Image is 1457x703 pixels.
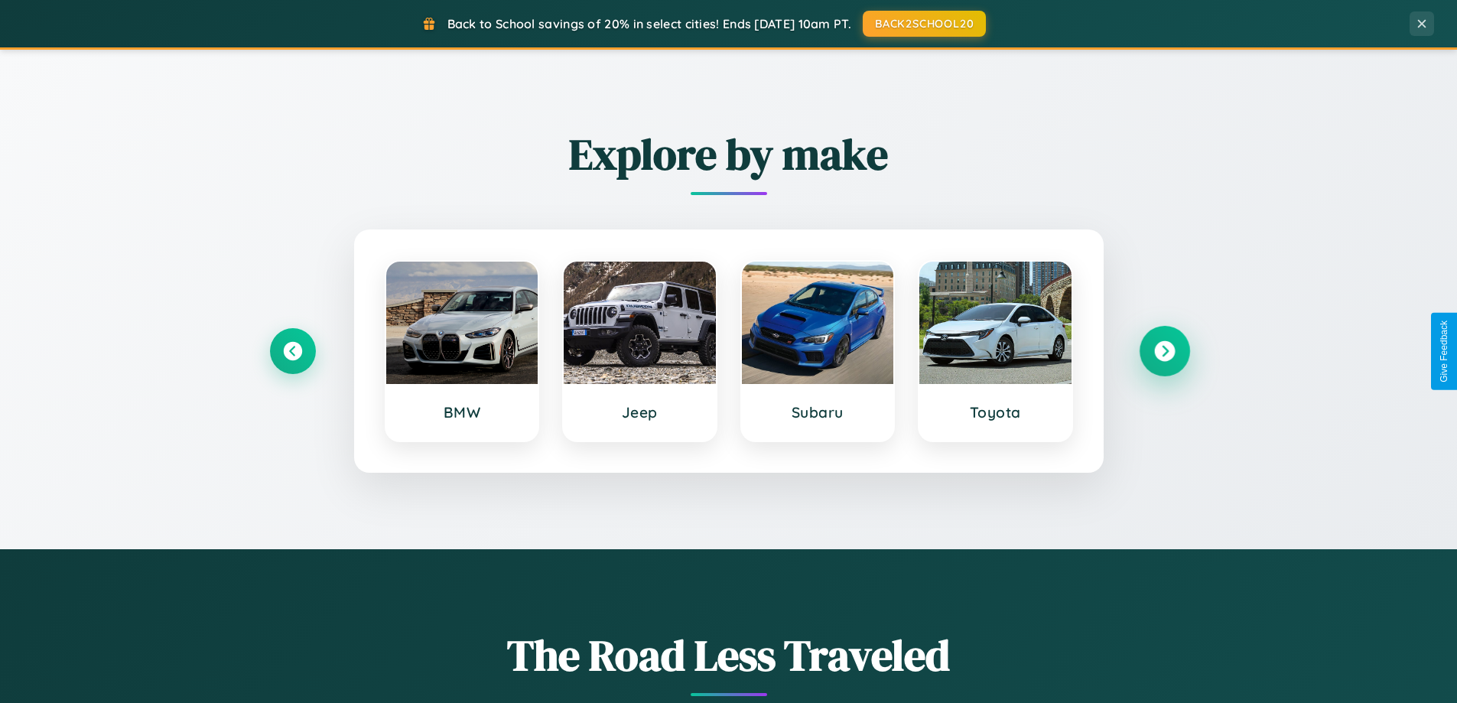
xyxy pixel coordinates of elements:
[402,403,523,421] h3: BMW
[270,125,1188,184] h2: Explore by make
[579,403,701,421] h3: Jeep
[757,403,879,421] h3: Subaru
[863,11,986,37] button: BACK2SCHOOL20
[1439,321,1449,382] div: Give Feedback
[935,403,1056,421] h3: Toyota
[270,626,1188,685] h1: The Road Less Traveled
[447,16,851,31] span: Back to School savings of 20% in select cities! Ends [DATE] 10am PT.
